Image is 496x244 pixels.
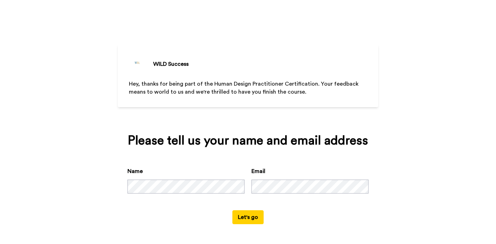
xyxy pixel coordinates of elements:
[153,60,189,68] div: WILD Success
[127,134,369,148] div: Please tell us your name and email address
[127,167,143,175] label: Name
[129,81,360,95] span: Hey, thanks for being part of the Human Design Practitioner Certification. Your feedback means to...
[251,167,265,175] label: Email
[232,210,264,224] button: Let's go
